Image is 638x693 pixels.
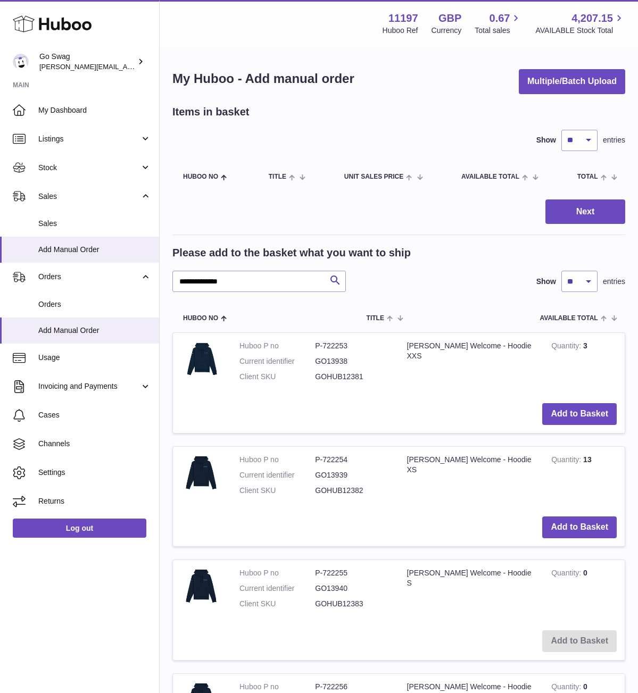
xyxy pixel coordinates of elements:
dd: GO13938 [315,356,391,366]
dt: Huboo P no [239,455,315,465]
span: Invoicing and Payments [38,381,140,391]
button: Add to Basket [542,403,617,425]
td: 3 [543,333,625,395]
span: Cases [38,410,151,420]
h1: My Huboo - Add manual order [172,70,354,87]
button: Multiple/Batch Upload [519,69,625,94]
span: Stock [38,163,140,173]
img: Merkle Welcome - Hoodie S [181,568,223,605]
button: Add to Basket [542,516,617,538]
dt: Huboo P no [239,682,315,692]
span: 0.67 [490,11,510,26]
h2: Please add to the basket what you want to ship [172,246,411,260]
dd: P-722255 [315,568,391,578]
span: Add Manual Order [38,245,151,255]
strong: 11197 [388,11,418,26]
span: Sales [38,219,151,229]
img: Merkle Welcome - Hoodie XXS [181,341,223,378]
div: Go Swag [39,52,135,72]
span: AVAILABLE Stock Total [535,26,625,36]
dd: GOHUB12383 [315,599,391,609]
span: Orders [38,272,140,282]
dd: GOHUB12382 [315,486,391,496]
strong: Quantity [551,455,583,466]
h2: Items in basket [172,105,250,119]
dd: P-722256 [315,682,391,692]
td: [PERSON_NAME] Welcome - Hoodie XS [399,447,544,509]
span: Add Manual Order [38,325,151,336]
span: Listings [38,134,140,144]
label: Show [536,135,556,145]
span: Returns [38,496,151,506]
span: Settings [38,467,151,478]
strong: GBP [438,11,461,26]
dd: P-722253 [315,341,391,351]
span: Unit Sales Price [344,173,403,180]
span: 4,207.15 [571,11,613,26]
strong: Quantity [551,341,583,353]
span: Orders [38,299,151,310]
button: Next [545,199,625,224]
dt: Client SKU [239,599,315,609]
a: 4,207.15 AVAILABLE Stock Total [535,11,625,36]
span: My Dashboard [38,105,151,115]
dt: Huboo P no [239,341,315,351]
dt: Client SKU [239,486,315,496]
div: Huboo Ref [383,26,418,36]
dd: GO13940 [315,583,391,594]
dd: GOHUB12381 [315,372,391,382]
img: Merkle Welcome - Hoodie XS [181,455,223,491]
div: Currency [432,26,462,36]
span: Total sales [475,26,522,36]
a: 0.67 Total sales [475,11,522,36]
dt: Current identifier [239,356,315,366]
img: leigh@goswag.com [13,54,29,70]
dt: Current identifier [239,583,315,594]
td: [PERSON_NAME] Welcome - Hoodie S [399,560,544,622]
span: AVAILABLE Total [540,315,598,322]
span: entries [603,277,625,287]
td: 13 [543,447,625,509]
span: Usage [38,353,151,363]
span: Title [367,315,384,322]
dt: Huboo P no [239,568,315,578]
span: Sales [38,191,140,202]
span: Huboo no [183,173,218,180]
span: Channels [38,439,151,449]
span: entries [603,135,625,145]
dd: P-722254 [315,455,391,465]
dt: Current identifier [239,470,315,480]
td: 0 [543,560,625,622]
span: Total [577,173,598,180]
dd: GO13939 [315,470,391,480]
label: Show [536,277,556,287]
span: [PERSON_NAME][EMAIL_ADDRESS][DOMAIN_NAME] [39,62,213,71]
span: Huboo no [183,315,218,322]
a: Log out [13,519,146,538]
span: AVAILABLE Total [461,173,519,180]
dt: Client SKU [239,372,315,382]
td: [PERSON_NAME] Welcome - Hoodie XXS [399,333,544,395]
span: Title [269,173,286,180]
strong: Quantity [551,569,583,580]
